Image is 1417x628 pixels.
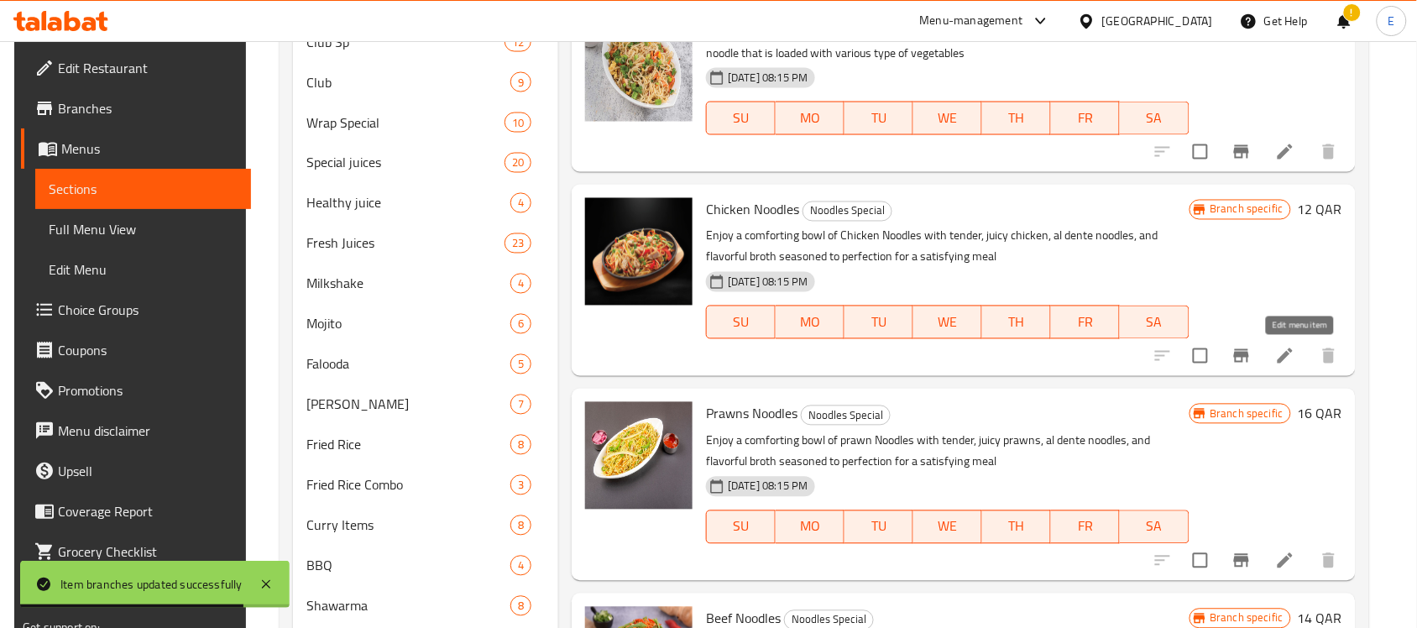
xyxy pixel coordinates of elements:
span: TH [989,106,1044,130]
span: Select to update [1183,543,1218,578]
span: WE [920,311,975,335]
button: FR [1051,306,1120,339]
div: Curry Items8 [293,505,558,546]
button: delete [1309,336,1349,376]
span: Noodles Special [802,406,890,426]
a: Full Menu View [35,209,251,249]
span: Fried Rice [306,435,510,455]
span: SU [714,311,769,335]
p: noodle that is loaded with various type of vegetables [706,43,1189,64]
span: MO [782,515,838,539]
button: SU [706,102,776,135]
span: 8 [511,599,531,615]
span: Menus [61,139,238,159]
span: Curry Items [306,515,510,536]
div: items [510,556,531,576]
div: Falooda5 [293,344,558,385]
div: items [510,193,531,213]
span: Edit Restaurant [58,58,238,78]
span: Mojito [306,314,510,334]
button: SU [706,306,776,339]
div: Milkshake4 [293,264,558,304]
button: Branch-specific-item [1221,541,1262,581]
span: Healthy juice [306,193,510,213]
div: [GEOGRAPHIC_DATA] [1102,12,1213,30]
a: Choice Groups [21,290,251,330]
button: TU [844,510,913,544]
span: TH [989,515,1044,539]
span: Menu disclaimer [58,421,238,441]
span: WE [920,515,975,539]
div: items [510,475,531,495]
div: items [510,72,531,92]
a: Coverage Report [21,491,251,531]
span: 8 [511,437,531,453]
button: MO [776,510,844,544]
button: SU [706,510,776,544]
a: Edit menu item [1275,142,1295,162]
span: Special juices [306,153,505,173]
span: Branch specific [1204,610,1290,626]
span: Prawns Noodles [706,401,797,427]
div: Milkshake [306,274,510,294]
div: items [510,354,531,374]
span: 5 [511,357,531,373]
span: Upsell [58,461,238,481]
div: items [505,153,531,173]
img: Chicken Noodles [585,198,693,306]
button: WE [913,510,982,544]
button: delete [1309,541,1349,581]
div: Nana Tea Biriyani [306,395,510,415]
a: Menus [21,128,251,169]
div: items [505,113,531,133]
span: Falooda [306,354,510,374]
span: Full Menu View [49,219,238,239]
div: Fresh Juices23 [293,223,558,264]
span: TU [851,311,907,335]
span: WE [920,106,975,130]
button: SA [1120,510,1189,544]
div: items [510,515,531,536]
span: SU [714,106,769,130]
span: Fresh Juices [306,233,505,254]
a: Branches [21,88,251,128]
span: 8 [511,518,531,534]
span: [DATE] 08:15 PM [721,479,814,495]
button: TU [844,102,913,135]
span: 23 [505,236,531,252]
button: TH [982,102,1051,135]
div: Fried Rice Combo [306,475,510,495]
span: 4 [511,196,531,212]
span: SU [714,515,769,539]
span: BBQ [306,556,510,576]
div: items [510,274,531,294]
img: Prawns Noodles [585,402,693,510]
h6: 16 QAR [1298,402,1342,426]
a: Menu disclaimer [21,411,251,451]
span: Branches [58,98,238,118]
div: Fried Rice Combo3 [293,465,558,505]
div: Shawarma8 [293,586,558,626]
span: Grocery Checklist [58,542,238,562]
div: Shawarma [306,596,510,616]
span: 20 [505,155,531,171]
span: Branch specific [1204,201,1290,217]
p: Enjoy a comforting bowl of Chicken Noodles with tender, juicy chicken, al dente noodles, and flav... [706,226,1189,268]
span: TU [851,106,907,130]
span: E [1388,12,1395,30]
span: FR [1058,515,1113,539]
a: Edit Restaurant [21,48,251,88]
button: TH [982,306,1051,339]
div: items [510,596,531,616]
div: Healthy juice4 [293,183,558,223]
span: TU [851,515,907,539]
div: Noodles Special [803,201,892,222]
span: Club [306,72,510,92]
img: Veg Noodles [585,14,693,122]
span: Sections [49,179,238,199]
button: MO [776,102,844,135]
button: SA [1120,306,1189,339]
